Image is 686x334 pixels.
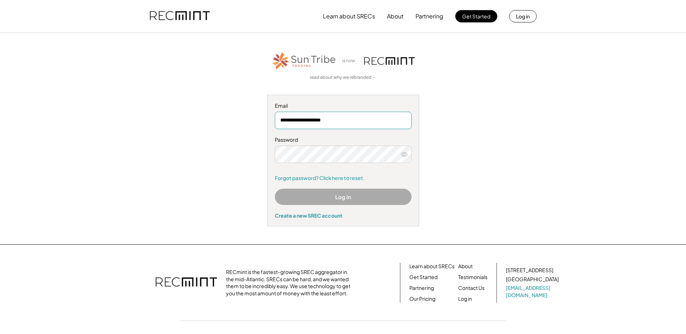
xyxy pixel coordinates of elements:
a: Testimonials [458,274,487,281]
a: read about why we rebranded → [310,74,376,81]
img: recmint-logotype%403x.png [155,270,217,295]
button: Log In [275,189,412,205]
button: About [387,9,404,23]
a: Our Pricing [409,295,435,303]
div: is now [340,58,361,64]
a: Log in [458,295,472,303]
button: Learn about SRECs [323,9,375,23]
a: Forgot password? Click here to reset. [275,175,412,182]
a: [EMAIL_ADDRESS][DOMAIN_NAME] [506,284,560,299]
div: Password [275,136,412,144]
button: Log in [509,10,537,22]
a: Partnering [409,284,434,292]
div: Email [275,102,412,110]
a: Get Started [409,274,438,281]
a: About [458,263,473,270]
div: [GEOGRAPHIC_DATA] [506,276,559,283]
img: STT_Horizontal_Logo%2B-%2BColor.png [272,51,337,71]
a: Learn about SRECs [409,263,455,270]
img: recmint-logotype%403x.png [364,57,415,65]
div: [STREET_ADDRESS] [506,267,553,274]
img: recmint-logotype%403x.png [150,4,210,29]
div: RECmint is the fastest-growing SREC aggregator in the mid-Atlantic. SRECs can be hard, and we wan... [226,269,354,297]
button: Get Started [455,10,497,22]
button: Partnering [416,9,443,23]
div: Create a new SREC account [275,212,412,219]
a: Contact Us [458,284,485,292]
